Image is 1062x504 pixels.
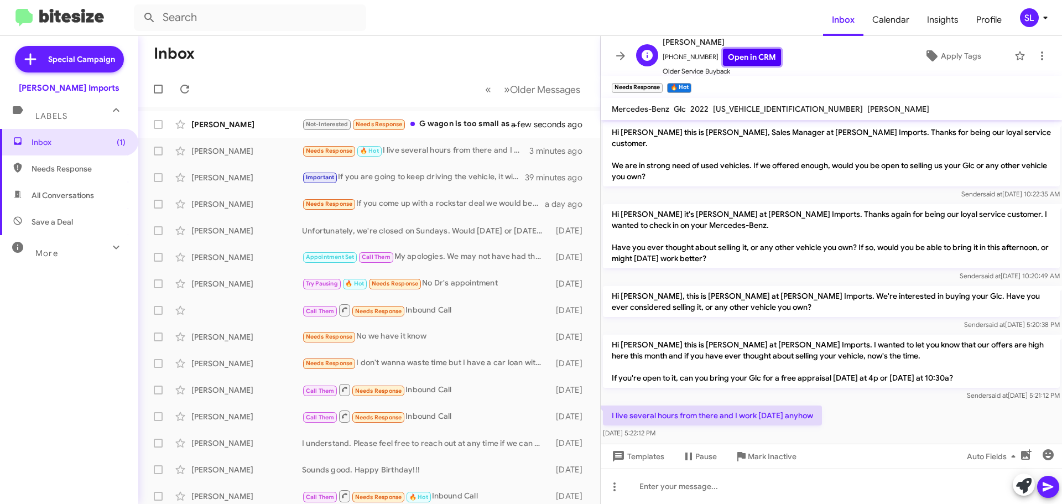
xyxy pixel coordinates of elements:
span: Inbox [823,4,863,36]
span: Labels [35,111,67,121]
div: [PERSON_NAME] [191,464,302,475]
span: Needs Response [306,200,353,207]
span: Call Them [306,493,335,501]
span: (1) [117,137,126,148]
span: [US_VEHICLE_IDENTIFICATION_NUMBER] [713,104,863,114]
button: Templates [601,446,673,466]
div: [PERSON_NAME] [191,119,302,130]
p: Hi [PERSON_NAME] this is [PERSON_NAME], Sales Manager at [PERSON_NAME] Imports. Thanks for being ... [603,122,1060,186]
div: [PERSON_NAME] [191,252,302,263]
div: [DATE] [550,331,591,342]
span: said at [986,320,1005,329]
span: Call Them [306,308,335,315]
div: I don't wanna waste time but I have a car loan with coastlife but I could've traded it in a year ... [302,357,550,370]
span: Glc [674,104,686,114]
div: 3 minutes ago [529,146,591,157]
button: Pause [673,446,726,466]
a: Open in CRM [723,49,781,66]
div: [PERSON_NAME] [191,278,302,289]
span: More [35,248,58,258]
div: [DATE] [550,411,591,422]
span: Needs Response [355,414,402,421]
div: [DATE] [550,278,591,289]
span: Templates [610,446,664,466]
div: 39 minutes ago [525,172,591,183]
nav: Page navigation example [479,78,587,101]
span: Mercedes-Benz [612,104,669,114]
button: Mark Inactive [726,446,805,466]
div: [PERSON_NAME] [191,172,302,183]
span: Needs Response [356,121,403,128]
a: Calendar [863,4,918,36]
span: 2022 [690,104,709,114]
p: Hi [PERSON_NAME], this is [PERSON_NAME] at [PERSON_NAME] Imports. We're interested in buying your... [603,286,1060,317]
small: 🔥 Hot [667,83,691,93]
div: Inbound Call [302,489,550,503]
span: [DATE] 5:22:12 PM [603,429,655,437]
div: Sounds good. Happy Birthday!!! [302,464,550,475]
div: No Dr's appointment [302,277,550,290]
small: Needs Response [612,83,663,93]
span: Needs Response [355,308,402,315]
span: Needs Response [355,387,402,394]
div: If you are going to keep driving the vehicle, it will be best to renew the registration to avoid ... [302,171,525,184]
div: [PERSON_NAME] [191,411,302,422]
p: I live several hours from there and I work [DATE] anyhow [603,406,822,425]
div: [DATE] [550,305,591,316]
a: Profile [967,4,1011,36]
span: Sender [DATE] 5:21:12 PM [967,391,1060,399]
p: Hi [PERSON_NAME] it's [PERSON_NAME] at [PERSON_NAME] Imports. Thanks again for being our loyal se... [603,204,1060,268]
button: Apply Tags [896,46,1009,66]
div: [DATE] [550,491,591,502]
span: Call Them [362,253,391,261]
span: Apply Tags [941,46,981,66]
div: [PERSON_NAME] [191,146,302,157]
div: G wagon is too small as of now will all the kids. Maybe next year [302,118,525,131]
div: Unfortunately, we're closed on Sundays. Would [DATE] or [DATE] work out for you? And yes, for a f... [302,225,550,236]
div: [DATE] [550,252,591,263]
div: I live several hours from there and I work [DATE] anyhow [302,144,529,157]
span: » [504,82,510,96]
div: Inbound Call [302,383,550,397]
p: Hi [PERSON_NAME] this is [PERSON_NAME] at [PERSON_NAME] Imports. I wanted to let you know that ou... [603,335,1060,388]
button: Auto Fields [958,446,1029,466]
span: 🔥 Hot [345,280,364,287]
span: All Conversations [32,190,94,201]
span: Older Service Buyback [663,66,781,77]
div: a few seconds ago [525,119,591,130]
span: Sender [DATE] 10:22:35 AM [961,190,1060,198]
span: Needs Response [306,147,353,154]
div: [PERSON_NAME] Imports [19,82,119,93]
div: [DATE] [550,438,591,449]
span: [PERSON_NAME] [663,35,781,49]
span: Call Them [306,414,335,421]
span: [PERSON_NAME] [867,104,929,114]
div: [PERSON_NAME] [191,358,302,369]
span: Try Pausing [306,280,338,287]
div: [DATE] [550,358,591,369]
span: Important [306,174,335,181]
span: said at [983,190,1002,198]
div: SL [1020,8,1039,27]
div: No we have it know [302,330,550,343]
span: 🔥 Hot [360,147,379,154]
span: 🔥 Hot [409,493,428,501]
button: SL [1011,8,1050,27]
span: Pause [695,446,717,466]
span: Call Them [306,387,335,394]
span: Not-Interested [306,121,348,128]
input: Search [134,4,366,31]
span: Auto Fields [967,446,1020,466]
a: Insights [918,4,967,36]
span: Save a Deal [32,216,73,227]
a: Special Campaign [15,46,124,72]
div: [PERSON_NAME] [191,438,302,449]
span: Needs Response [306,333,353,340]
span: said at [988,391,1008,399]
div: My apologies. We may not have had the staff for a proper detail being so late in the day. I'll ha... [302,251,550,263]
span: Older Messages [510,84,580,96]
span: Appointment Set [306,253,355,261]
div: Inbound Call [302,303,550,317]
